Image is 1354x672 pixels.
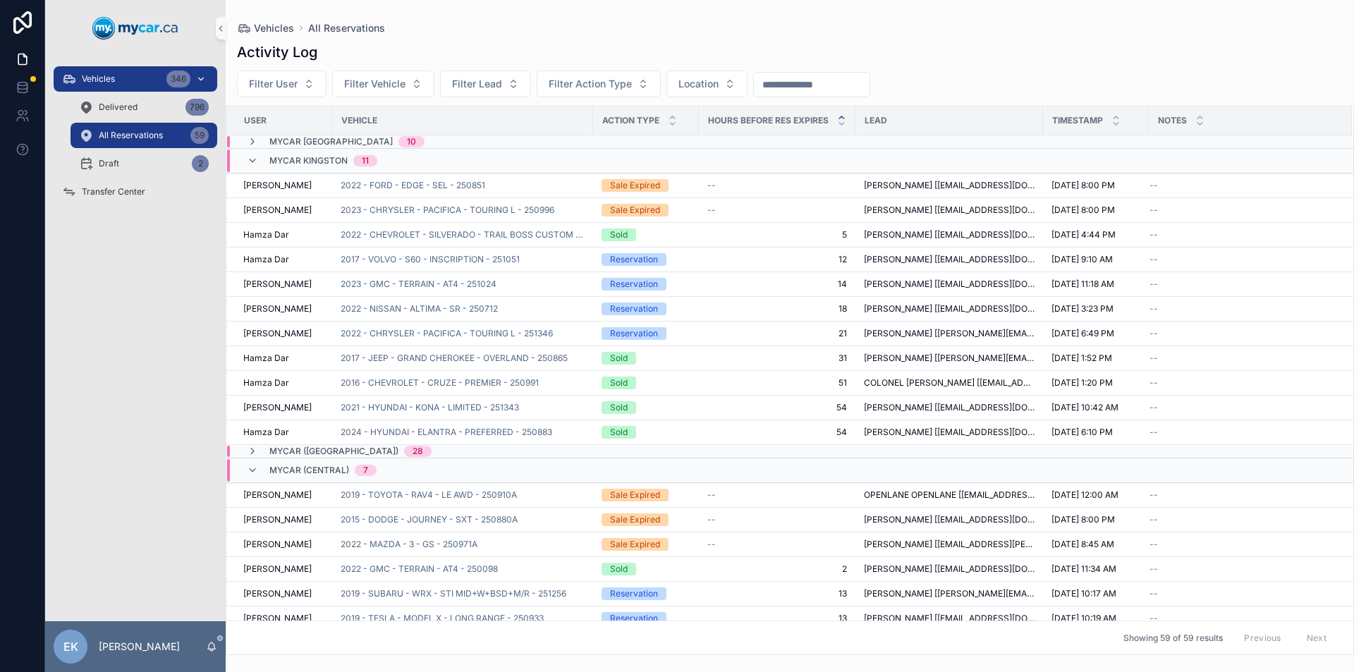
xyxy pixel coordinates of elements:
[341,563,498,575] a: 2022 - GMC - TERRAIN - AT4 - 250098
[192,155,209,172] div: 2
[1051,328,1114,339] span: [DATE] 6:49 PM
[341,180,485,191] a: 2022 - FORD - EDGE - SEL - 250851
[678,77,719,91] span: Location
[341,613,544,624] span: 2019 - TESLA - MODEL X - LONG RANGE - 250933
[610,612,658,625] div: Reservation
[707,328,847,339] span: 21
[537,71,661,97] button: Select Button
[707,514,716,525] span: --
[243,563,312,575] span: [PERSON_NAME]
[610,489,660,501] div: Sale Expired
[1149,514,1158,525] span: --
[666,71,748,97] button: Select Button
[1051,427,1113,438] span: [DATE] 6:10 PM
[341,229,585,240] a: 2022 - CHEVROLET - SILVERADO - TRAIL BOSS CUSTOM - 251031
[1051,563,1116,575] span: [DATE] 11:34 AM
[63,638,78,655] span: EK
[1149,180,1158,191] span: --
[1051,489,1118,501] span: [DATE] 12:00 AM
[243,377,289,389] span: Hamza Dar
[243,539,312,550] span: [PERSON_NAME]
[864,563,1035,575] span: [PERSON_NAME] [[EMAIL_ADDRESS][DOMAIN_NAME]]
[707,613,847,624] span: 13
[341,514,518,525] span: 2015 - DODGE - JOURNEY - SXT - 250880A
[1158,115,1187,126] span: Notes
[1149,303,1158,314] span: --
[54,66,217,92] a: Vehicles346
[707,563,847,575] span: 2
[92,17,178,39] img: App logo
[1051,588,1116,599] span: [DATE] 10:17 AM
[707,229,847,240] span: 5
[99,158,119,169] span: Draft
[185,99,209,116] div: 796
[1052,115,1103,126] span: Timestamp
[269,465,349,476] span: MyCar (Central)
[243,254,289,265] span: Hamza Dar
[1149,204,1158,216] span: --
[865,115,887,126] span: Lead
[243,489,312,501] span: [PERSON_NAME]
[610,587,658,600] div: Reservation
[341,588,566,599] a: 2019 - SUBARU - WRX - STI MID+W+BSD+M/R - 251256
[610,253,658,266] div: Reservation
[254,21,294,35] span: Vehicles
[71,94,217,120] a: Delivered796
[341,353,568,364] span: 2017 - JEEP - GRAND CHEROKEE - OVERLAND - 250865
[341,303,498,314] a: 2022 - NISSAN - ALTIMA - SR - 250712
[1051,254,1113,265] span: [DATE] 9:10 AM
[1051,204,1115,216] span: [DATE] 8:00 PM
[71,123,217,148] a: All Reservations59
[708,115,829,126] span: Hours Before Res Expires
[1051,229,1116,240] span: [DATE] 4:44 PM
[1123,633,1223,644] span: Showing 59 of 59 results
[864,539,1035,550] span: [PERSON_NAME] [[EMAIL_ADDRESS][PERSON_NAME][DOMAIN_NAME]]
[308,21,385,35] span: All Reservations
[1149,563,1158,575] span: --
[707,204,716,216] span: --
[341,402,519,413] a: 2021 - HYUNDAI - KONA - LIMITED - 251343
[341,328,553,339] span: 2022 - CHRYSLER - PACIFICA - TOURING L - 251346
[344,77,405,91] span: Filter Vehicle
[1149,353,1158,364] span: --
[341,279,496,290] a: 2023 - GMC - TERRAIN - AT4 - 251024
[362,155,369,166] div: 11
[610,278,658,291] div: Reservation
[190,127,209,144] div: 59
[341,539,477,550] span: 2022 - MAZDA - 3 - GS - 250971A
[864,180,1035,191] span: [PERSON_NAME] [[EMAIL_ADDRESS][DOMAIN_NAME]]
[1149,229,1158,240] span: --
[243,180,312,191] span: [PERSON_NAME]
[413,446,423,457] div: 28
[1051,353,1112,364] span: [DATE] 1:52 PM
[864,489,1035,501] span: OPENLANE OPENLANE [[EMAIL_ADDRESS][DOMAIN_NAME]]
[341,427,552,438] span: 2024 - HYUNDAI - ELANTRA - PREFERRED - 250883
[1149,328,1158,339] span: --
[341,377,539,389] a: 2016 - CHEVROLET - CRUZE - PREMIER - 250991
[864,229,1035,240] span: [PERSON_NAME] [[EMAIL_ADDRESS][DOMAIN_NAME]]
[243,353,289,364] span: Hamza Dar
[707,303,847,314] span: 18
[864,377,1035,389] span: COLONEL [PERSON_NAME] [[EMAIL_ADDRESS][DOMAIN_NAME]]
[610,179,660,192] div: Sale Expired
[243,279,312,290] span: [PERSON_NAME]
[341,254,520,265] a: 2017 - VOLVO - S60 - INSCRIPTION - 251051
[707,539,716,550] span: --
[243,514,312,525] span: [PERSON_NAME]
[610,538,660,551] div: Sale Expired
[243,303,312,314] span: [PERSON_NAME]
[864,254,1035,265] span: [PERSON_NAME] [[EMAIL_ADDRESS][DOMAIN_NAME]]
[707,377,847,389] span: 51
[707,254,847,265] span: 12
[341,489,517,501] a: 2019 - TOYOTA - RAV4 - LE AWD - 250910A
[332,71,434,97] button: Select Button
[244,115,267,126] span: User
[82,186,145,197] span: Transfer Center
